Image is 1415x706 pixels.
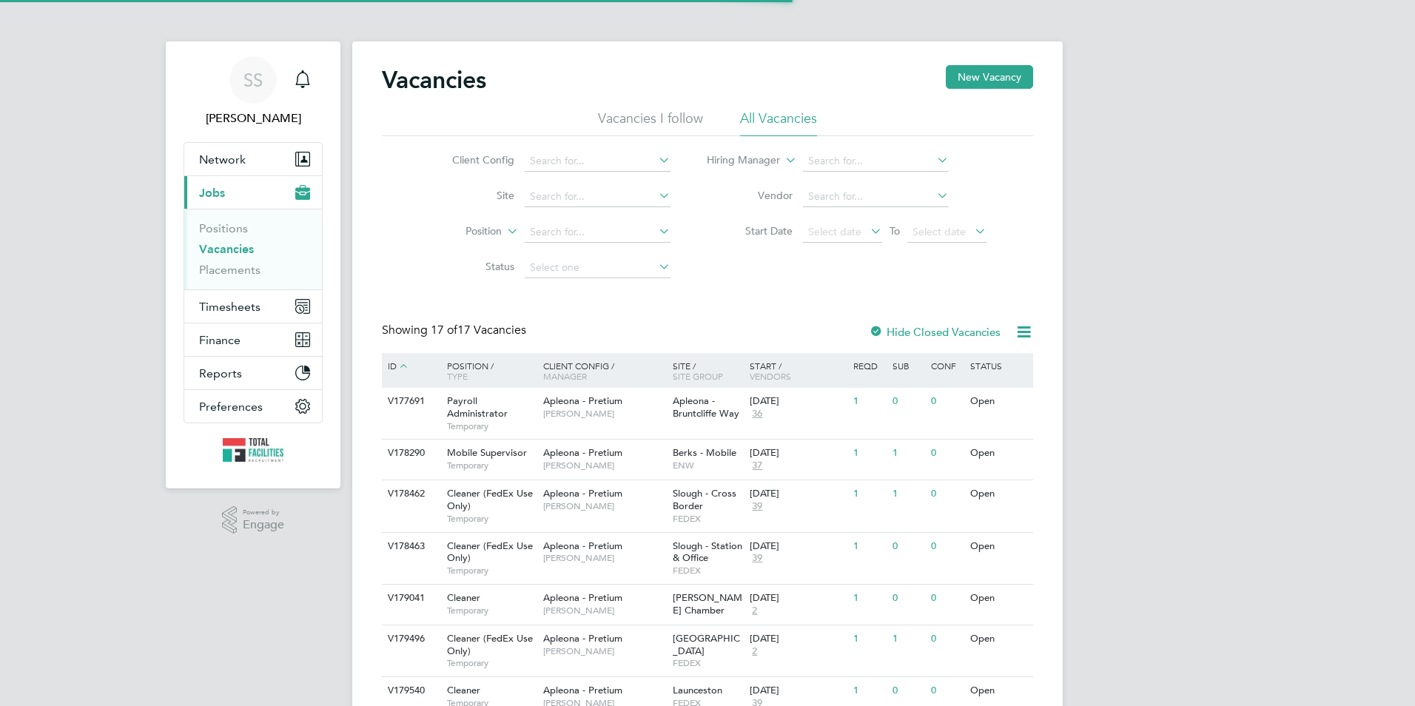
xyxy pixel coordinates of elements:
span: Finance [199,333,241,347]
div: Start / [746,353,850,389]
button: Jobs [184,176,322,209]
span: Temporary [447,460,536,471]
a: SS[PERSON_NAME] [184,56,323,127]
span: 39 [750,552,764,565]
div: 1 [850,440,888,467]
span: [PERSON_NAME] [543,460,665,471]
div: [DATE] [750,685,846,697]
h2: Vacancies [382,65,486,95]
button: Timesheets [184,290,322,323]
div: 0 [927,677,966,705]
div: 0 [889,585,927,612]
div: 1 [889,625,927,653]
div: Open [967,625,1031,653]
div: Open [967,440,1031,467]
div: Showing [382,323,529,338]
span: ENW [673,460,743,471]
span: Select date [808,225,861,238]
span: [PERSON_NAME] [543,552,665,564]
span: Apleona - Pretium [543,632,622,645]
div: 1 [850,480,888,508]
label: Hide Closed Vacancies [869,325,1001,339]
span: Apleona - Pretium [543,446,622,459]
div: Open [967,533,1031,560]
a: Go to home page [184,438,323,462]
span: Jobs [199,186,225,200]
button: Reports [184,357,322,389]
span: SS [243,70,263,90]
span: Apleona - Pretium [543,487,622,500]
div: V178290 [384,440,436,467]
label: Position [417,224,502,239]
div: 1 [850,533,888,560]
div: Open [967,388,1031,415]
span: Network [199,152,246,167]
span: Temporary [447,657,536,669]
span: Reports [199,366,242,380]
span: 36 [750,408,764,420]
label: Start Date [707,224,793,238]
span: Launceston [673,684,722,696]
span: Apleona - Pretium [543,394,622,407]
div: V177691 [384,388,436,415]
span: Cleaner [447,591,480,604]
input: Search for... [525,186,670,207]
span: Sam Skinner [184,110,323,127]
span: 2 [750,605,759,617]
div: V179540 [384,677,436,705]
div: 0 [927,480,966,508]
a: Placements [199,263,261,277]
span: [PERSON_NAME] [543,645,665,657]
span: Apleona - Pretium [543,684,622,696]
button: New Vacancy [946,65,1033,89]
span: Engage [243,519,284,531]
input: Search for... [525,222,670,243]
span: Slough - Cross Border [673,487,736,512]
li: All Vacancies [740,110,817,136]
div: [DATE] [750,447,846,460]
label: Hiring Manager [695,153,780,168]
div: Sub [889,353,927,378]
button: Preferences [184,390,322,423]
nav: Main navigation [166,41,340,488]
span: Powered by [243,506,284,519]
div: 1 [850,388,888,415]
span: Manager [543,370,587,382]
div: [DATE] [750,540,846,553]
span: [GEOGRAPHIC_DATA] [673,632,740,657]
div: Jobs [184,209,322,289]
li: Vacancies I follow [598,110,703,136]
span: FEDEX [673,565,743,576]
img: tfrecruitment-logo-retina.png [223,438,283,462]
div: 0 [889,677,927,705]
div: V178462 [384,480,436,508]
span: Slough - Station & Office [673,539,742,565]
div: ID [384,353,436,380]
div: Open [967,677,1031,705]
input: Select one [525,258,670,278]
span: Apleona - Pretium [543,539,622,552]
span: Site Group [673,370,723,382]
span: FEDEX [673,513,743,525]
span: Temporary [447,420,536,432]
span: [PERSON_NAME] [543,408,665,420]
span: Timesheets [199,300,261,314]
input: Search for... [803,186,949,207]
input: Search for... [803,151,949,172]
div: 1 [850,625,888,653]
div: 0 [927,625,966,653]
span: Apleona - Pretium [543,591,622,604]
div: Site / [669,353,747,389]
span: Temporary [447,605,536,616]
span: To [885,221,904,241]
div: V179041 [384,585,436,612]
span: 37 [750,460,764,472]
div: Reqd [850,353,888,378]
span: Cleaner (FedEx Use Only) [447,632,533,657]
span: Mobile Supervisor [447,446,527,459]
div: 0 [889,388,927,415]
button: Network [184,143,322,175]
span: Temporary [447,565,536,576]
div: [DATE] [750,633,846,645]
div: Position / [436,353,540,389]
